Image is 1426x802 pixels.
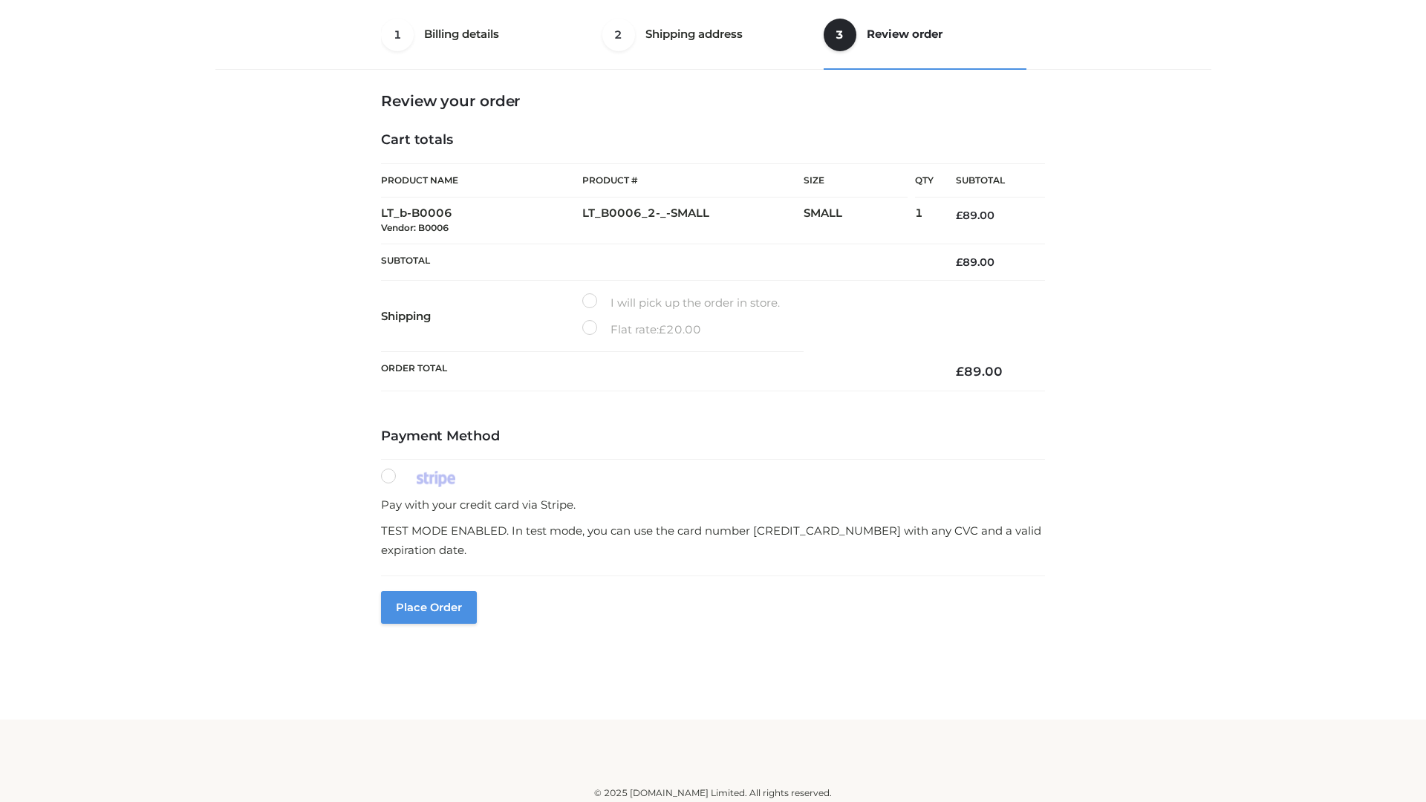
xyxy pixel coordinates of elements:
th: Shipping [381,281,582,352]
p: Pay with your credit card via Stripe. [381,495,1045,515]
td: 1 [915,198,934,244]
p: TEST MODE ENABLED. In test mode, you can use the card number [CREDIT_CARD_NUMBER] with any CVC an... [381,521,1045,559]
span: £ [659,322,666,336]
th: Product # [582,163,804,198]
td: LT_B0006_2-_-SMALL [582,198,804,244]
bdi: 20.00 [659,322,701,336]
th: Order Total [381,352,934,391]
th: Subtotal [934,164,1045,198]
span: £ [956,364,964,379]
th: Size [804,164,908,198]
small: Vendor: B0006 [381,222,449,233]
label: I will pick up the order in store. [582,293,780,313]
bdi: 89.00 [956,364,1003,379]
h4: Payment Method [381,428,1045,445]
label: Flat rate: [582,320,701,339]
td: LT_b-B0006 [381,198,582,244]
td: SMALL [804,198,915,244]
bdi: 89.00 [956,209,994,222]
bdi: 89.00 [956,255,994,269]
div: © 2025 [DOMAIN_NAME] Limited. All rights reserved. [221,786,1205,801]
th: Subtotal [381,244,934,280]
th: Product Name [381,163,582,198]
span: £ [956,255,963,269]
button: Place order [381,591,477,624]
h3: Review your order [381,92,1045,110]
h4: Cart totals [381,132,1045,149]
span: £ [956,209,963,222]
th: Qty [915,163,934,198]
